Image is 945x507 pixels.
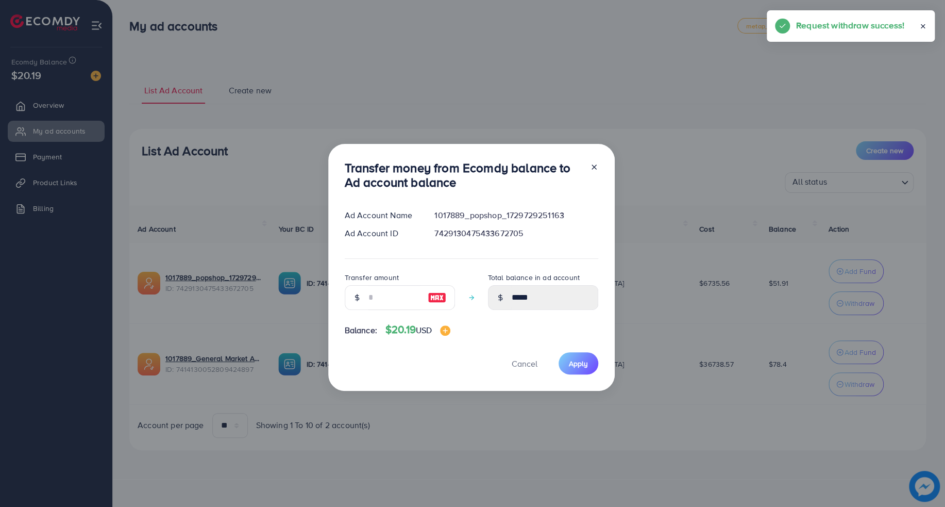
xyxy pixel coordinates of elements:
[499,352,550,374] button: Cancel
[416,324,432,336] span: USD
[345,324,377,336] span: Balance:
[569,358,588,369] span: Apply
[440,325,450,336] img: image
[428,291,446,304] img: image
[426,209,606,221] div: 1017889_popshop_1729729251163
[512,358,537,369] span: Cancel
[488,272,580,283] label: Total balance in ad account
[336,209,427,221] div: Ad Account Name
[345,272,399,283] label: Transfer amount
[345,160,582,190] h3: Transfer money from Ecomdy balance to Ad account balance
[385,323,450,336] h4: $20.19
[559,352,598,374] button: Apply
[426,227,606,239] div: 7429130475433672705
[796,19,904,32] h5: Request withdraw success!
[336,227,427,239] div: Ad Account ID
